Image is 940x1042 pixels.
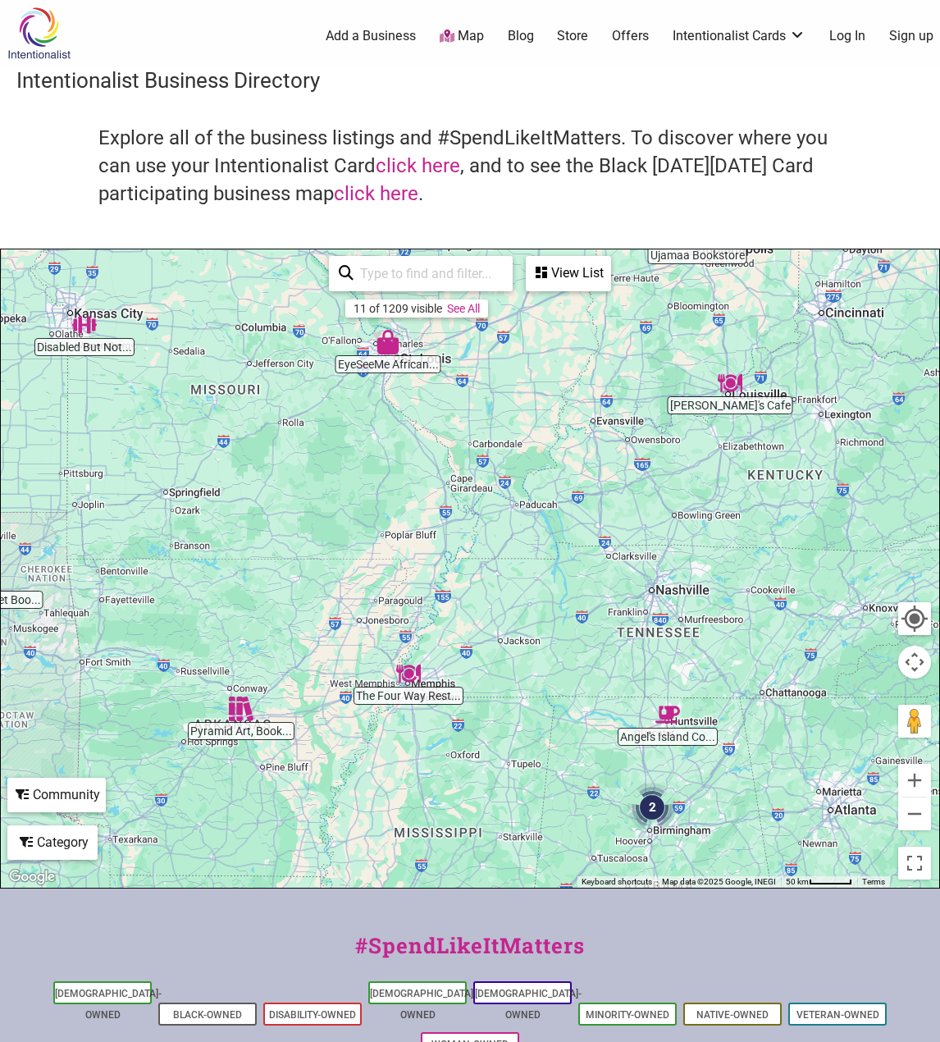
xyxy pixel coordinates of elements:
[7,825,98,860] div: Filter by category
[447,302,480,315] a: See All
[898,602,931,635] button: Your Location
[269,1009,356,1021] a: Disability-Owned
[354,258,503,290] input: Type to find and filter...
[829,27,865,45] a: Log In
[55,988,162,1021] a: [DEMOGRAPHIC_DATA]-Owned
[440,27,484,46] a: Map
[72,313,97,337] div: Disabled But Not Really
[781,876,857,888] button: Map Scale: 50 km per 49 pixels
[527,258,609,289] div: View List
[862,877,885,886] a: Terms (opens in new tab)
[98,125,842,208] h4: Explore all of the business listings and #SpendLikeItMatters. To discover where you can use your ...
[508,27,534,45] a: Blog
[898,797,931,830] button: Zoom out
[662,877,776,886] span: Map data ©2025 Google, INEGI
[5,866,59,888] img: Google
[786,877,809,886] span: 50 km
[696,1009,769,1021] a: Native-Owned
[376,330,400,354] div: EyeSeeMe African American Children's Bookstore
[334,182,418,205] a: click here
[898,764,931,797] button: Zoom in
[898,705,931,738] button: Drag Pegman onto the map to open Street View
[370,988,477,1021] a: [DEMOGRAPHIC_DATA]-Owned
[7,778,106,812] div: Filter by Community
[586,1009,669,1021] a: Minority-Owned
[673,27,805,45] a: Intentionalist Cards
[229,697,253,721] div: Pyramid Art, Books & Custom Framing
[16,66,924,95] h3: Intentionalist Business Directory
[5,866,59,888] a: Open this area in Google Maps (opens a new window)
[889,27,933,45] a: Sign up
[475,988,582,1021] a: [DEMOGRAPHIC_DATA]-Owned
[898,646,931,679] button: Map camera controls
[9,827,96,858] div: Category
[898,846,932,880] button: Toggle fullscreen view
[612,27,649,45] a: Offers
[376,154,460,177] a: click here
[9,779,104,811] div: Community
[326,27,416,45] a: Add a Business
[796,1009,879,1021] a: Veteran-Owned
[354,302,442,315] div: 11 of 1209 visible
[718,371,742,395] div: Shirley Mae's Cafe
[582,876,652,888] button: Keyboard shortcuts
[173,1009,242,1021] a: Black-Owned
[627,783,677,832] div: 2
[396,661,421,686] div: The Four Way Restaurant
[557,27,588,45] a: Store
[329,256,513,291] div: Type to search and filter
[655,702,680,727] div: Angel's Island Coffee
[526,256,611,291] div: See a list of the visible businesses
